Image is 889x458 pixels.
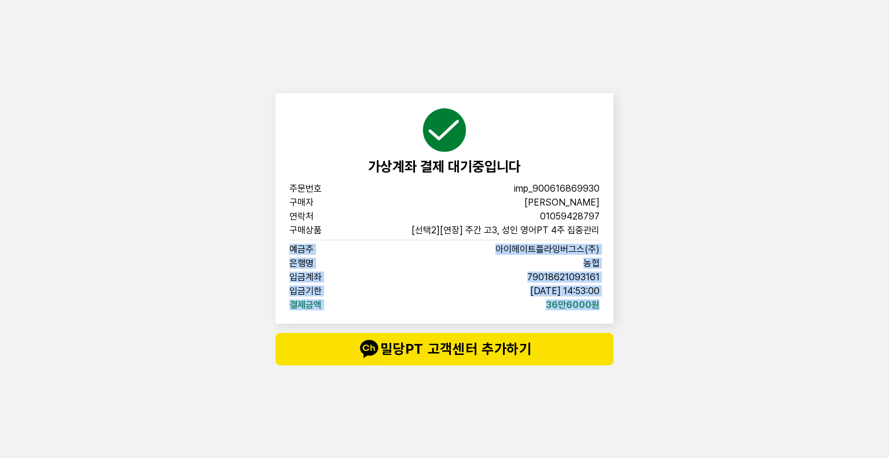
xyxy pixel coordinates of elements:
span: [DATE] 14:53:00 [530,287,600,296]
img: talk [357,338,380,361]
span: 은행명 [289,259,363,268]
span: 아이헤이트플라잉버그스(주) [495,245,600,254]
span: 01059428797 [540,212,600,221]
span: 농협 [583,259,600,268]
span: imp_900616869930 [514,184,600,193]
span: 79018621093161 [527,273,600,282]
span: 구매상품 [289,226,363,235]
span: 밀당PT 고객센터 추가하기 [299,338,590,361]
span: 입금기한 [289,287,363,296]
span: 연락처 [289,212,363,221]
span: [선택2][연장] 주간 고3, 성인 영어PT 4주 집중관리 [412,226,600,235]
span: 결제금액 [289,301,363,310]
span: 입금계좌 [289,273,363,282]
button: talk밀당PT 고객센터 추가하기 [275,333,614,365]
img: succeed [421,107,468,153]
span: 가상계좌 결제 대기중입니다 [368,158,521,175]
span: 예금주 [289,245,363,254]
span: 주문번호 [289,184,363,193]
span: 36만6000원 [546,301,600,310]
span: [PERSON_NAME] [524,198,600,207]
span: 구매자 [289,198,363,207]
